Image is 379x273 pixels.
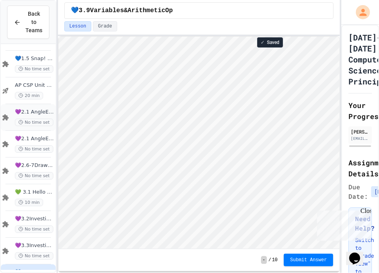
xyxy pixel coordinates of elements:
[346,242,371,265] iframe: chat widget
[15,199,43,206] span: 10 min
[15,242,54,249] span: 💜3.3InvestigateCreateVars(A:GraphOrg)
[15,225,53,233] span: No time set
[15,162,54,169] span: 💜2.6-7DrawInternet
[15,109,54,115] span: 💜2.1 AngleExperiments1
[261,256,267,264] span: -
[348,100,372,122] h2: Your Progress
[290,257,327,263] span: Submit Answer
[3,3,54,50] div: Chat with us now!Close
[71,6,173,15] span: 💙3.9Variables&ArithmeticOp
[267,39,279,46] span: Saved
[15,136,54,142] span: 💜2.1 AngleExperiments2
[93,21,117,31] button: Grade
[15,119,53,126] span: No time set
[15,189,54,196] span: 💚 3.1 Hello World
[348,182,368,201] span: Due Date:
[15,252,53,260] span: No time set
[15,65,53,73] span: No time set
[268,257,271,263] span: /
[314,207,371,241] iframe: chat widget
[351,128,370,135] div: [PERSON_NAME]
[272,257,277,263] span: 10
[348,157,372,179] h2: Assignment Details
[58,37,339,249] iframe: Snap! Programming Environment
[64,21,91,31] button: Lesson
[15,55,54,62] span: 💙1.5 Snap! ScavengerHunt
[15,92,43,99] span: 20 min
[15,216,54,222] span: 💜3.2InvestigateCreateVars
[15,145,53,153] span: No time set
[348,3,372,21] div: My Account
[15,172,53,180] span: No time set
[25,10,43,35] span: Back to Teams
[351,136,370,141] div: [EMAIL_ADDRESS][DOMAIN_NAME]
[261,39,265,46] span: ✓
[15,82,54,89] span: AP CSP Unit 1 Review
[284,254,333,266] button: Submit Answer
[7,5,49,39] button: Back to Teams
